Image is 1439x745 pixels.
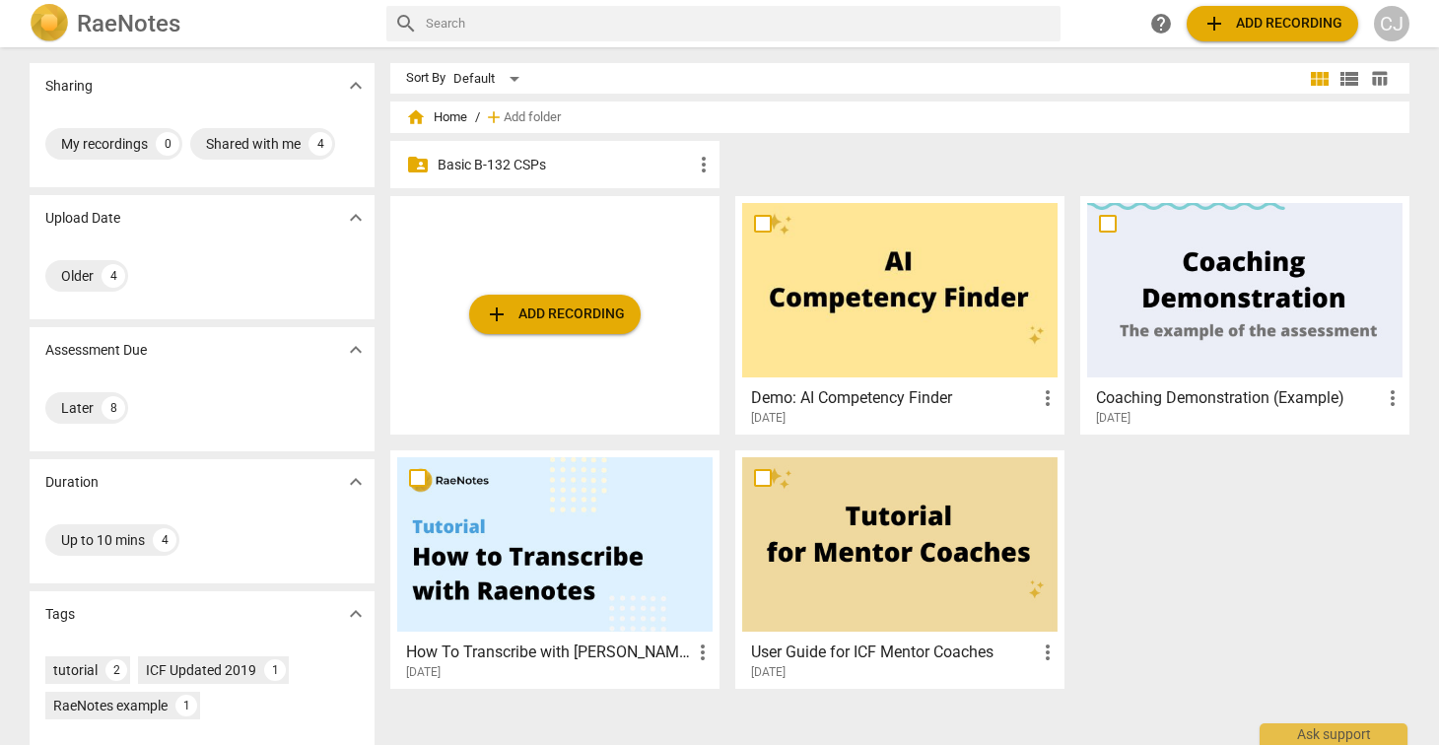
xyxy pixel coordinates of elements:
[1096,386,1381,410] h3: Coaching Demonstration (Example)
[30,4,371,43] a: LogoRaeNotes
[1149,12,1173,35] span: help
[406,664,441,681] span: [DATE]
[1364,64,1394,94] button: Table view
[751,386,1036,410] h3: Demo: AI Competency Finder
[406,71,445,86] div: Sort By
[742,457,1058,680] a: User Guide for ICF Mentor Coaches[DATE]
[264,659,286,681] div: 1
[484,107,504,127] span: add
[344,470,368,494] span: expand_more
[1036,641,1060,664] span: more_vert
[61,398,94,418] div: Later
[504,110,561,125] span: Add folder
[1096,410,1131,427] span: [DATE]
[1370,69,1389,88] span: table_chart
[1308,67,1332,91] span: view_module
[1381,386,1405,410] span: more_vert
[153,528,176,552] div: 4
[426,8,1053,39] input: Search
[77,10,180,37] h2: RaeNotes
[344,602,368,626] span: expand_more
[692,153,716,176] span: more_vert
[344,206,368,230] span: expand_more
[406,107,426,127] span: home
[751,410,786,427] span: [DATE]
[102,396,125,420] div: 8
[485,303,625,326] span: Add recording
[45,208,120,229] p: Upload Date
[45,340,147,361] p: Assessment Due
[61,134,148,154] div: My recordings
[341,599,371,629] button: Show more
[691,641,715,664] span: more_vert
[1143,6,1179,41] a: Help
[45,472,99,493] p: Duration
[742,203,1058,426] a: Demo: AI Competency Finder[DATE]
[1260,723,1407,745] div: Ask support
[1374,6,1409,41] button: CJ
[1187,6,1358,41] button: Upload
[344,74,368,98] span: expand_more
[61,530,145,550] div: Up to 10 mins
[341,71,371,101] button: Show more
[61,266,94,286] div: Older
[475,110,480,125] span: /
[485,303,509,326] span: add
[751,641,1036,664] h3: User Guide for ICF Mentor Coaches
[344,338,368,362] span: expand_more
[394,12,418,35] span: search
[1087,203,1403,426] a: Coaching Demonstration (Example)[DATE]
[175,695,197,716] div: 1
[469,295,641,334] button: Upload
[45,604,75,625] p: Tags
[453,63,526,95] div: Default
[105,659,127,681] div: 2
[206,134,301,154] div: Shared with me
[146,660,256,680] div: ICF Updated 2019
[1335,64,1364,94] button: List view
[751,664,786,681] span: [DATE]
[53,696,168,715] div: RaeNotes example
[1337,67,1361,91] span: view_list
[341,335,371,365] button: Show more
[30,4,69,43] img: Logo
[341,467,371,497] button: Show more
[406,641,691,664] h3: How To Transcribe with RaeNotes
[53,660,98,680] div: tutorial
[1036,386,1060,410] span: more_vert
[406,153,430,176] span: folder_shared
[406,107,467,127] span: Home
[397,457,713,680] a: How To Transcribe with [PERSON_NAME][DATE]
[308,132,332,156] div: 4
[1202,12,1342,35] span: Add recording
[1202,12,1226,35] span: add
[1305,64,1335,94] button: Tile view
[45,76,93,97] p: Sharing
[102,264,125,288] div: 4
[341,203,371,233] button: Show more
[438,155,692,175] p: Basic B-132 CSPs
[156,132,179,156] div: 0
